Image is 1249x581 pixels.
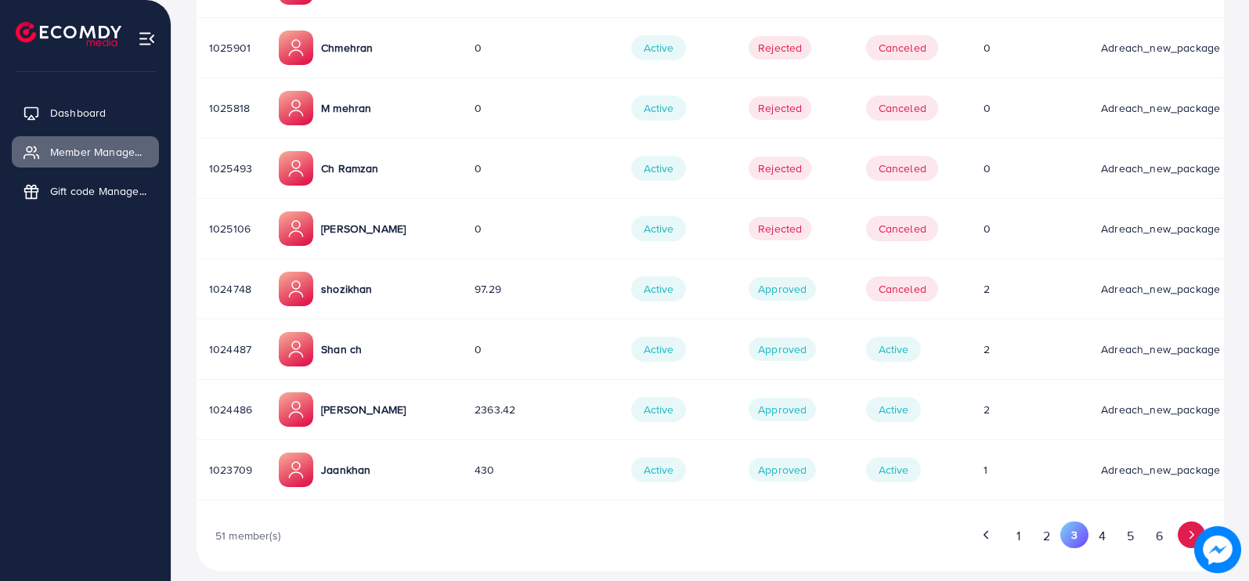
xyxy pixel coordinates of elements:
span: canceled [866,35,938,60]
span: Active [866,397,921,422]
span: 1023709 [209,462,252,478]
span: adreach_new_package [1101,341,1220,357]
span: Active [866,457,921,482]
img: ic-member-manager.00abd3e0.svg [279,392,313,427]
span: Active [631,337,686,362]
img: ic-member-manager.00abd3e0.svg [279,272,313,306]
span: Rejected [749,36,811,60]
img: menu [138,30,156,48]
img: ic-member-manager.00abd3e0.svg [279,211,313,246]
span: 0 [984,40,991,56]
button: Go to page 6 [1145,521,1173,550]
span: 51 member(s) [215,528,280,543]
span: Active [631,96,686,121]
span: 0 [475,161,482,176]
span: canceled [866,276,938,301]
span: 430 [475,462,494,478]
span: Member Management [50,144,147,160]
span: Dashboard [50,105,106,121]
p: shozikhan [321,280,372,298]
p: Shan ch [321,340,362,359]
span: 2 [984,281,990,297]
span: 0 [984,221,991,236]
span: 0 [475,341,482,357]
button: Go to previous page [973,521,1000,548]
p: Chmehran [321,38,373,57]
span: Approved [749,398,816,421]
span: Approved [749,458,816,482]
img: image [1194,526,1241,573]
span: adreach_new_package [1101,221,1220,236]
span: 1025901 [209,40,251,56]
p: Ch Ramzan [321,159,378,178]
span: Approved [749,277,816,301]
span: Active [631,457,686,482]
span: Gift code Management [50,183,147,199]
span: 2 [984,402,990,417]
span: 0 [984,161,991,176]
span: adreach_new_package [1101,40,1220,56]
span: Active [631,156,686,181]
button: Go to page 1 [1005,521,1032,550]
span: canceled [866,96,938,121]
span: Active [631,276,686,301]
button: Go to next page [1178,521,1205,548]
span: 0 [984,100,991,116]
span: Rejected [749,217,811,240]
span: Approved [749,337,816,361]
span: Active [866,337,921,362]
img: ic-member-manager.00abd3e0.svg [279,453,313,487]
button: Go to page 2 [1032,521,1060,550]
button: Go to page 4 [1088,521,1117,550]
span: 97.29 [475,281,501,297]
span: 0 [475,100,482,116]
p: [PERSON_NAME] [321,400,406,419]
span: 1 [984,462,987,478]
span: 1024486 [209,402,252,417]
span: Rejected [749,157,811,180]
span: Active [631,216,686,241]
a: Member Management [12,136,159,168]
span: adreach_new_package [1101,402,1220,417]
img: logo [16,22,121,46]
ul: Pagination [710,521,1205,550]
span: 1024487 [209,341,251,357]
span: adreach_new_package [1101,100,1220,116]
span: 0 [475,40,482,56]
span: adreach_new_package [1101,281,1220,297]
span: 1025818 [209,100,250,116]
span: 2363.42 [475,402,515,417]
span: Active [631,397,686,422]
img: ic-member-manager.00abd3e0.svg [279,31,313,65]
span: Rejected [749,96,811,120]
span: adreach_new_package [1101,462,1220,478]
span: 0 [475,221,482,236]
span: 1025493 [209,161,252,176]
p: Jaankhan [321,460,370,479]
p: M mehran [321,99,371,117]
a: Dashboard [12,97,159,128]
button: Go to page 3 [1060,521,1088,548]
p: [PERSON_NAME] [321,219,406,238]
span: 2 [984,341,990,357]
span: 1025106 [209,221,251,236]
span: 1024748 [209,281,251,297]
span: adreach_new_package [1101,161,1220,176]
button: Go to page 5 [1117,521,1145,550]
span: canceled [866,216,938,241]
img: ic-member-manager.00abd3e0.svg [279,91,313,125]
span: Active [631,35,686,60]
a: Gift code Management [12,175,159,207]
img: ic-member-manager.00abd3e0.svg [279,332,313,366]
img: ic-member-manager.00abd3e0.svg [279,151,313,186]
span: canceled [866,156,938,181]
